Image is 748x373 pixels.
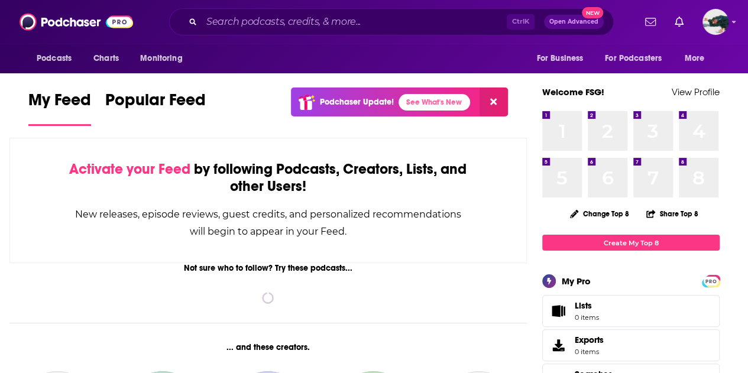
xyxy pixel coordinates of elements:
[140,50,182,67] span: Monitoring
[672,86,720,98] a: View Profile
[105,90,206,126] a: Popular Feed
[93,50,119,67] span: Charts
[685,50,705,67] span: More
[670,12,688,32] a: Show notifications dropdown
[546,337,570,353] span: Exports
[37,50,72,67] span: Podcasts
[28,90,91,126] a: My Feed
[563,206,636,221] button: Change Top 8
[544,15,604,29] button: Open AdvancedNew
[28,47,87,70] button: open menu
[536,50,583,67] span: For Business
[704,277,718,286] span: PRO
[702,9,728,35] button: Show profile menu
[702,9,728,35] span: Logged in as fsg.publicity
[562,275,591,287] div: My Pro
[69,160,190,178] span: Activate your Feed
[9,263,527,273] div: Not sure who to follow? Try these podcasts...
[605,50,662,67] span: For Podcasters
[575,313,599,322] span: 0 items
[646,202,699,225] button: Share Top 8
[575,348,604,356] span: 0 items
[320,97,394,107] p: Podchaser Update!
[549,19,598,25] span: Open Advanced
[597,47,679,70] button: open menu
[575,335,604,345] span: Exports
[132,47,197,70] button: open menu
[69,206,467,240] div: New releases, episode reviews, guest credits, and personalized recommendations will begin to appe...
[676,47,720,70] button: open menu
[69,161,467,195] div: by following Podcasts, Creators, Lists, and other Users!
[542,329,720,361] a: Exports
[575,300,599,311] span: Lists
[546,303,570,319] span: Lists
[169,8,614,35] div: Search podcasts, credits, & more...
[704,276,718,285] a: PRO
[507,14,535,30] span: Ctrl K
[202,12,507,31] input: Search podcasts, credits, & more...
[542,235,720,251] a: Create My Top 8
[86,47,126,70] a: Charts
[28,90,91,117] span: My Feed
[105,90,206,117] span: Popular Feed
[575,300,592,311] span: Lists
[9,342,527,352] div: ... and these creators.
[640,12,660,32] a: Show notifications dropdown
[399,94,470,111] a: See What's New
[702,9,728,35] img: User Profile
[542,295,720,327] a: Lists
[582,7,603,18] span: New
[20,11,133,33] img: Podchaser - Follow, Share and Rate Podcasts
[542,86,604,98] a: Welcome FSG!
[528,47,598,70] button: open menu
